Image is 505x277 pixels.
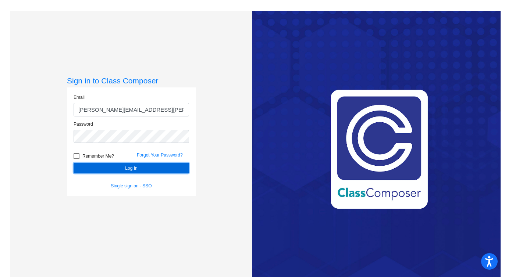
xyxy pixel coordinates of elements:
label: Email [74,94,85,101]
a: Single sign on - SSO [111,183,152,188]
h3: Sign in to Class Composer [67,76,196,85]
label: Password [74,121,93,127]
button: Log In [74,163,189,173]
a: Forgot Your Password? [137,152,183,158]
span: Remember Me? [82,152,114,161]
